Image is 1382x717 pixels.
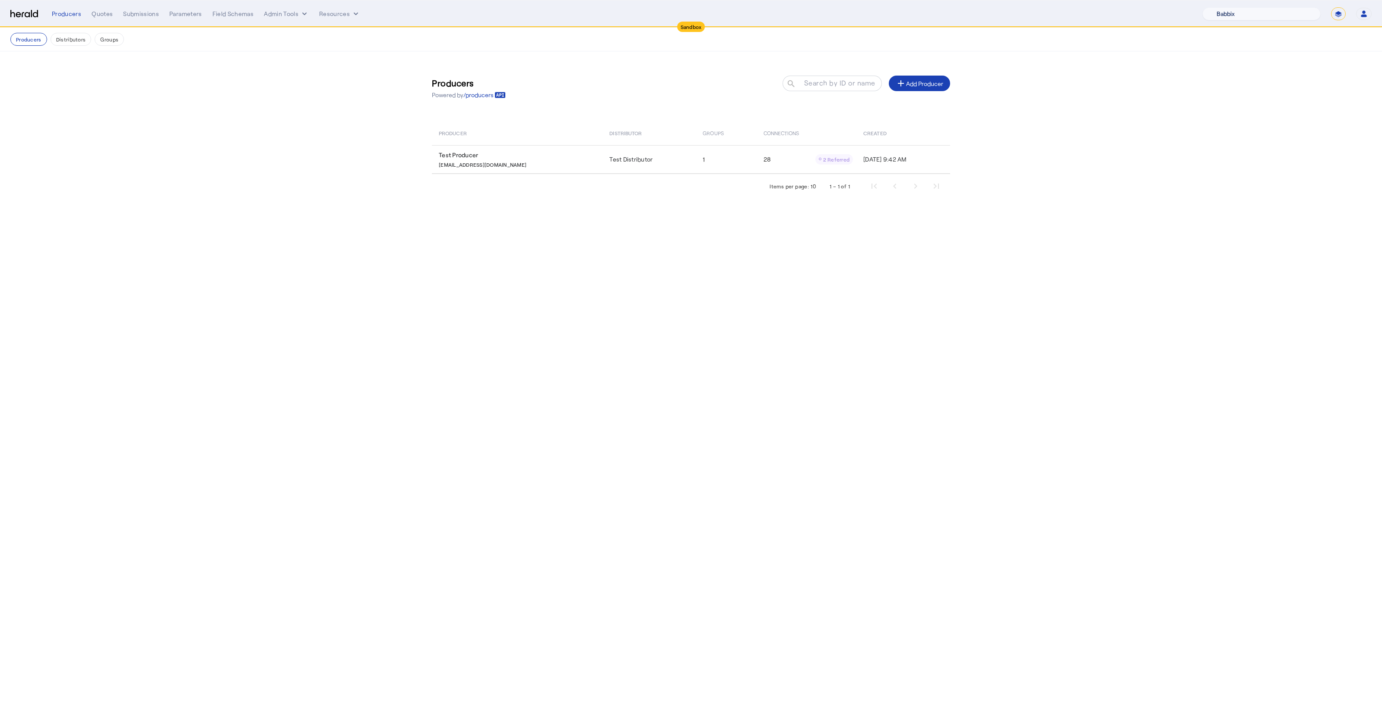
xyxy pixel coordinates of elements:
[811,182,816,190] div: 10
[889,76,950,91] button: Add Producer
[856,121,950,145] th: Created
[432,77,506,89] h3: Producers
[696,145,756,174] td: 1
[856,145,950,174] td: [DATE] 9:42 AM
[92,10,113,18] div: Quotes
[757,121,857,145] th: Connections
[10,10,38,18] img: Herald Logo
[432,91,506,99] p: Powered by
[52,10,81,18] div: Producers
[896,78,906,89] mat-icon: add
[10,33,47,46] button: Producers
[823,156,850,162] span: 2 Referred
[319,10,360,18] button: Resources dropdown menu
[432,121,602,145] th: Producer
[264,10,309,18] button: internal dropdown menu
[602,121,696,145] th: Distributor
[783,79,797,90] mat-icon: search
[830,182,850,190] div: 1 – 1 of 1
[169,10,202,18] div: Parameters
[463,91,506,99] a: /producers
[439,159,526,168] p: [EMAIL_ADDRESS][DOMAIN_NAME]
[677,22,705,32] div: Sandbox
[212,10,254,18] div: Field Schemas
[804,79,875,87] mat-label: Search by ID or name
[896,78,943,89] div: Add Producer
[602,145,696,174] td: Test Distributor
[51,33,92,46] button: Distributors
[696,121,756,145] th: Groups
[123,10,159,18] div: Submissions
[95,33,124,46] button: Groups
[770,182,809,190] div: Items per page:
[764,154,853,165] div: 28
[439,151,599,159] div: Test Producer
